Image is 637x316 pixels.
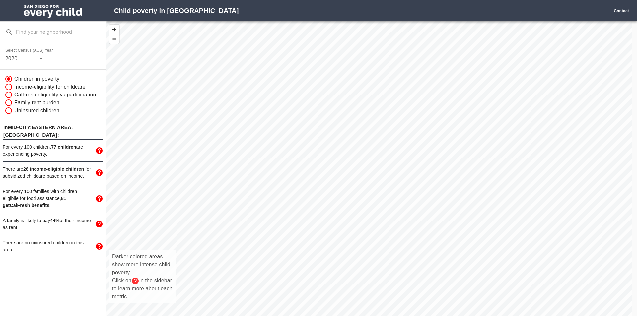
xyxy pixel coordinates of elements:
[3,240,84,252] span: There are no uninsured children in this area.
[3,218,91,230] span: A family is likely to pay of their income as rent.
[51,144,76,150] span: 77 children
[614,9,629,13] a: Contact
[3,144,83,157] span: For every 100 children, are experiencing poverty.
[23,166,84,172] span: 26 income-eligible children
[50,218,59,223] strong: 44 %
[3,166,91,179] span: There are for subsidized childcare based on income.
[5,53,45,64] div: 2020
[14,83,86,91] span: Income-eligibility for childcare
[3,162,103,184] div: There are26 income-eligible children for subsidized childcare based on income.
[3,184,103,213] div: For every 100 families with children eligibile for food assistance,81 getCalFresh benefits.
[14,91,96,99] span: CalFresh eligibility vs participation
[14,99,59,107] span: Family rent burden
[3,189,77,208] span: For every 100 families with children eligibile for food assistance,
[14,75,59,83] span: Children in poverty
[3,140,103,161] div: For every 100 children,77 childrenare experiencing poverty.
[114,7,239,14] strong: Child poverty in [GEOGRAPHIC_DATA]
[3,123,103,139] p: In MID-CITY:EASTERN AREA , [GEOGRAPHIC_DATA]:
[3,213,103,235] div: A family is likely to pay44%of their income as rent.
[16,27,103,37] input: Find your neighborhood
[109,34,119,44] button: Zoom Out
[112,253,173,301] p: Darker colored areas show more intense child poverty. Click on in the sidebar to learn more about...
[3,196,66,208] span: 81 get
[5,49,55,53] label: Select Census (ACS) Year
[14,107,59,115] span: Uninsured children
[3,235,103,257] div: There are no uninsured children in this area.
[24,5,82,18] img: San Diego for Every Child logo
[3,196,66,208] strong: CalFresh benefits.
[109,25,119,34] button: Zoom In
